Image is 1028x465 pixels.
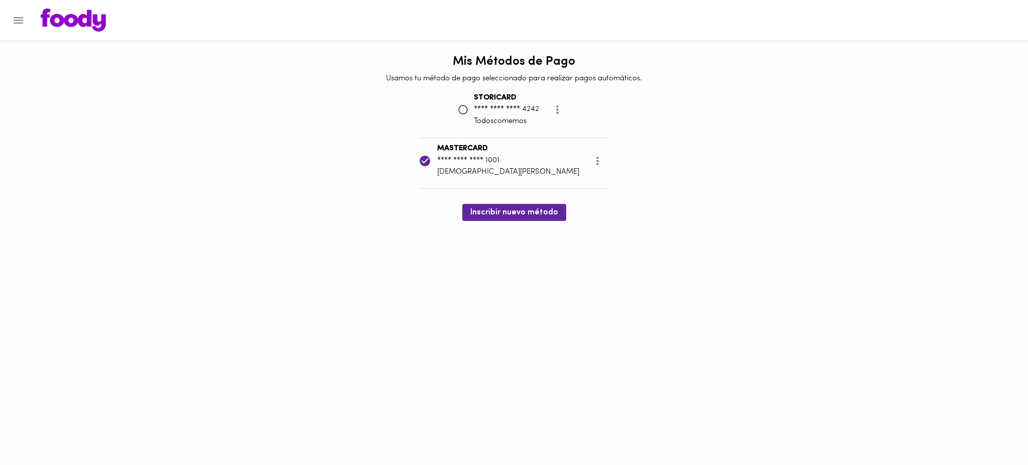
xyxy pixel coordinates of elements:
[386,73,642,84] p: Usamos tu método de pago seleccionado para realizar pagos automáticos.
[41,9,106,32] img: logo.png
[474,94,517,101] b: STORICARD
[6,8,31,33] button: Menu
[453,55,575,68] h1: Mis Métodos de Pago
[437,145,488,152] b: MASTERCARD
[585,149,610,173] button: more
[474,116,539,127] p: Todoscomemos
[470,208,558,217] span: Inscribir nuevo método
[970,407,1018,455] iframe: Messagebird Livechat Widget
[437,167,579,177] p: [DEMOGRAPHIC_DATA][PERSON_NAME]
[545,97,570,122] button: more
[462,204,566,220] button: Inscribir nuevo método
